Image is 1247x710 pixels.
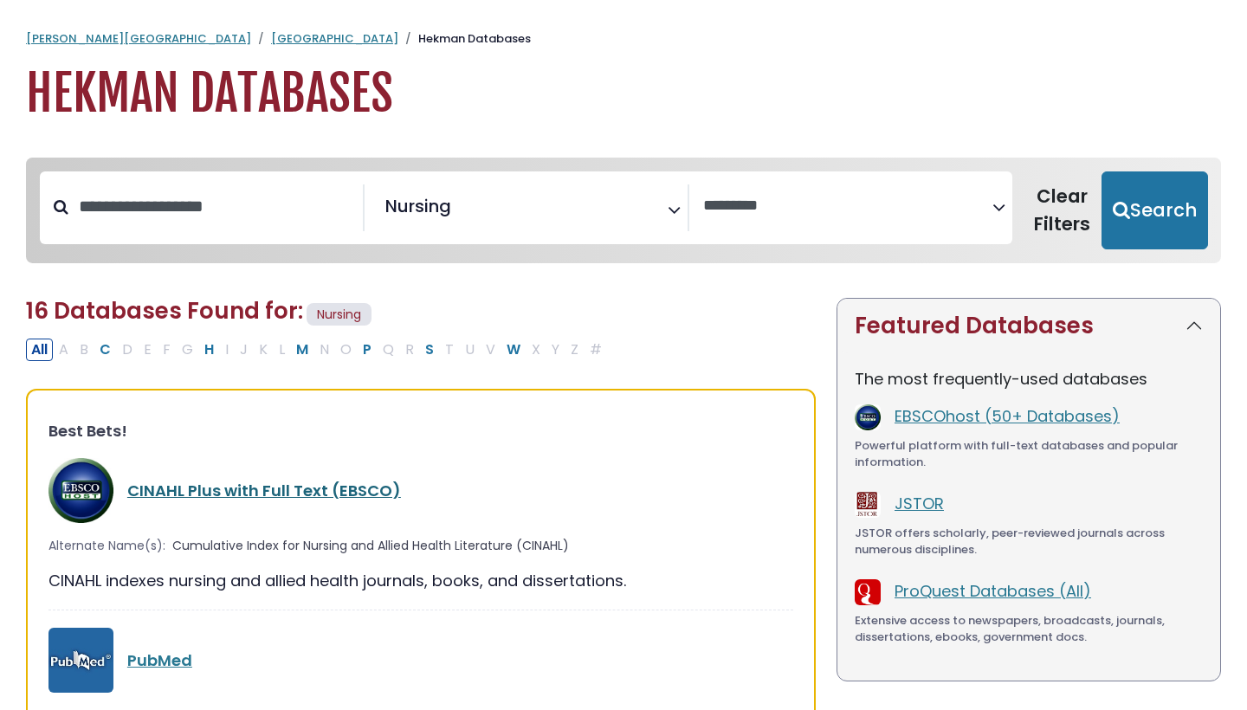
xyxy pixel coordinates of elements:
[48,537,165,555] span: Alternate Name(s):
[172,537,569,555] span: Cumulative Index for Nursing and Allied Health Literature (CINAHL)
[26,295,303,326] span: 16 Databases Found for:
[855,367,1203,390] p: The most frequently-used databases
[26,338,609,359] div: Alpha-list to filter by first letter of database name
[895,493,944,514] a: JSTOR
[703,197,992,216] textarea: Search
[26,158,1221,263] nav: Search filters
[307,303,372,326] span: Nursing
[48,569,793,592] div: CINAHL indexes nursing and allied health journals, books, and dissertations.
[855,612,1203,646] div: Extensive access to newspapers, broadcasts, journals, dissertations, ebooks, government docs.
[501,339,526,361] button: Filter Results W
[26,30,1221,48] nav: breadcrumb
[26,30,251,47] a: [PERSON_NAME][GEOGRAPHIC_DATA]
[291,339,313,361] button: Filter Results M
[94,339,116,361] button: Filter Results C
[837,299,1220,353] button: Featured Databases
[420,339,439,361] button: Filter Results S
[895,405,1120,427] a: EBSCOhost (50+ Databases)
[127,649,192,671] a: PubMed
[378,193,451,219] li: Nursing
[855,437,1203,471] div: Powerful platform with full-text databases and popular information.
[455,203,467,221] textarea: Search
[68,192,363,221] input: Search database by title or keyword
[271,30,398,47] a: [GEOGRAPHIC_DATA]
[895,580,1091,602] a: ProQuest Databases (All)
[26,65,1221,123] h1: Hekman Databases
[1023,171,1102,249] button: Clear Filters
[26,339,53,361] button: All
[385,193,451,219] span: Nursing
[358,339,377,361] button: Filter Results P
[398,30,531,48] li: Hekman Databases
[48,422,793,441] h3: Best Bets!
[855,525,1203,558] div: JSTOR offers scholarly, peer-reviewed journals across numerous disciplines.
[127,480,401,501] a: CINAHL Plus with Full Text (EBSCO)
[1102,171,1208,249] button: Submit for Search Results
[199,339,219,361] button: Filter Results H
